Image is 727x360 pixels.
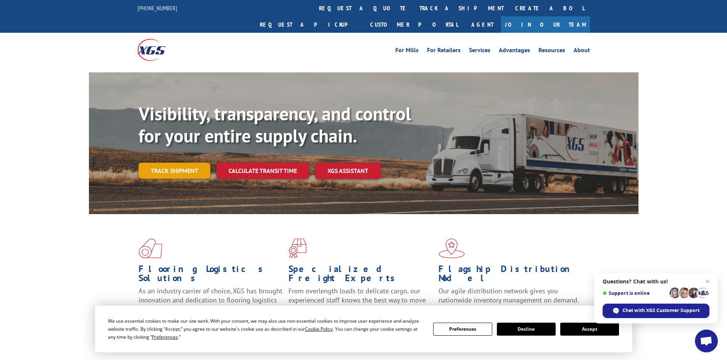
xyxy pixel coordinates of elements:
h1: Flooring Logistics Solutions [139,264,283,286]
a: XGS ASSISTANT [315,163,380,179]
button: Preferences [433,323,492,336]
a: Resources [538,47,565,56]
a: Track shipment [139,163,210,179]
img: xgs-icon-focused-on-flooring-red [289,238,306,258]
span: Cookie Policy [305,326,333,332]
p: From overlength loads to delicate cargo, our experienced staff knows the best way to move your fr... [289,286,433,320]
a: Customer Portal [364,16,464,33]
span: Close chat [703,277,712,286]
a: Calculate transit time [216,163,309,179]
span: Preferences [152,334,178,340]
a: For Mills [395,47,419,56]
div: Cookie Consent Prompt [95,306,632,352]
h1: Flagship Distribution Model [438,264,583,286]
a: [PHONE_NUMBER] [137,4,177,12]
div: We use essential cookies to make our site work. With your consent, we may also use non-essential ... [108,317,424,341]
div: Chat with XGS Customer Support [603,304,709,318]
span: Our agile distribution network gives you nationwide inventory management on demand. [438,286,579,304]
h1: Specialized Freight Experts [289,264,433,286]
span: Support is online [603,290,667,296]
a: Services [469,47,490,56]
a: Join Our Team [501,16,590,33]
span: As an industry carrier of choice, XGS has brought innovation and dedication to flooring logistics... [139,286,282,314]
span: Chat with XGS Customer Support [622,307,700,314]
div: Open chat [695,330,718,352]
a: Agent [464,16,501,33]
img: xgs-icon-total-supply-chain-intelligence-red [139,238,162,258]
button: Accept [560,323,619,336]
span: Questions? Chat with us! [603,278,709,285]
a: Request a pickup [254,16,364,33]
img: xgs-icon-flagship-distribution-model-red [438,238,465,258]
b: Visibility, transparency, and control for your entire supply chain. [139,102,411,147]
button: Decline [497,323,556,336]
a: About [574,47,590,56]
a: For Retailers [427,47,461,56]
a: Advantages [499,47,530,56]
